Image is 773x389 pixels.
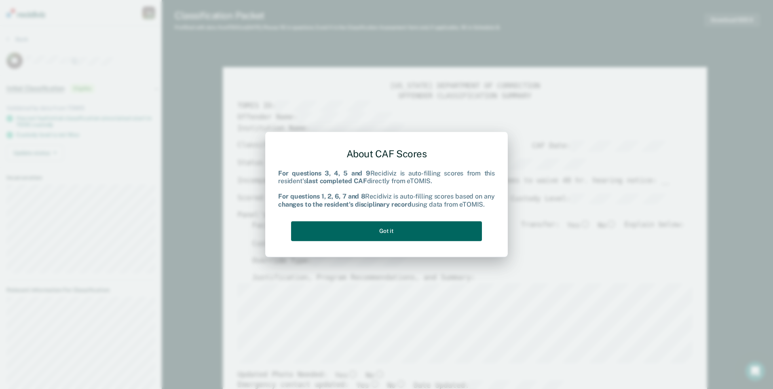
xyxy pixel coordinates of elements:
b: changes to the resident's disciplinary record [278,201,412,208]
div: Recidiviz is auto-filling scores from this resident's directly from eTOMIS. Recidiviz is auto-fil... [278,169,495,208]
div: About CAF Scores [278,142,495,166]
b: last completed CAF [306,177,367,185]
b: For questions 3, 4, 5 and 9 [278,169,370,177]
b: For questions 1, 2, 6, 7 and 8 [278,193,365,201]
button: Got it [291,221,482,241]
